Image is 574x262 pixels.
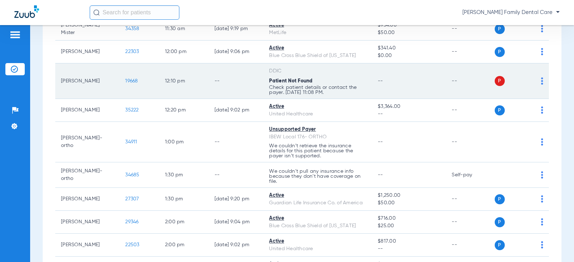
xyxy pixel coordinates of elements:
td: -- [446,188,494,211]
td: Self-pay [446,162,494,188]
span: [PERSON_NAME] Family Dental Care [462,9,560,16]
td: 1:00 PM [159,122,209,162]
div: Active [269,238,366,245]
td: [DATE] 9:06 PM [209,41,264,63]
span: -- [378,78,383,84]
span: $341.40 [378,44,440,52]
p: Check patient details or contact the payer. [DATE] 11:08 PM. [269,85,366,95]
td: [PERSON_NAME] [55,41,119,63]
span: 35222 [125,108,138,113]
div: United Healthcare [269,110,366,118]
div: Blue Cross Blue Shield of [US_STATE] [269,222,366,230]
td: [DATE] 9:20 PM [209,188,264,211]
div: IBEW Local 176- ORTHO [269,133,366,141]
td: -- [446,63,494,99]
div: MetLife [269,29,366,37]
div: Active [269,44,366,52]
td: -- [209,63,264,99]
td: -- [209,162,264,188]
div: Active [269,192,366,199]
img: group-dot-blue.svg [541,138,543,146]
div: United Healthcare [269,245,366,253]
td: [DATE] 9:02 PM [209,99,264,122]
span: $934.00 [378,22,440,29]
span: $817.00 [378,238,440,245]
img: Zuub Logo [14,5,39,18]
td: [DATE] 9:02 PM [209,234,264,257]
td: [PERSON_NAME] Mister [55,18,119,41]
div: Active [269,22,366,29]
span: 19668 [125,78,138,84]
span: P [495,76,505,86]
span: -- [378,110,440,118]
img: group-dot-blue.svg [541,241,543,248]
td: 12:20 PM [159,99,209,122]
div: Guardian Life Insurance Co. of America [269,199,366,207]
img: Search Icon [93,9,100,16]
span: 34358 [125,26,139,31]
span: -- [378,172,383,177]
span: 22503 [125,242,139,247]
span: -- [378,139,383,144]
img: group-dot-blue.svg [541,25,543,32]
span: P [495,217,505,227]
span: $1,250.00 [378,192,440,199]
span: $3,364.00 [378,103,440,110]
span: P [495,105,505,115]
td: 1:30 PM [159,188,209,211]
span: 22303 [125,49,139,54]
td: [PERSON_NAME]-ortho [55,162,119,188]
img: group-dot-blue.svg [541,48,543,55]
td: -- [446,234,494,257]
span: $716.00 [378,215,440,222]
td: [PERSON_NAME] [55,234,119,257]
td: [PERSON_NAME] [55,211,119,234]
td: 12:10 PM [159,63,209,99]
span: P [495,240,505,250]
span: $0.00 [378,52,440,59]
span: P [495,194,505,204]
img: group-dot-blue.svg [541,171,543,178]
span: 29346 [125,219,138,224]
div: Active [269,215,366,222]
p: We couldn’t retrieve the insurance details for this patient because the payer isn’t supported. [269,143,366,158]
td: 2:00 PM [159,211,209,234]
span: 27307 [125,196,139,201]
td: -- [446,122,494,162]
td: -- [446,41,494,63]
td: 2:00 PM [159,234,209,257]
img: group-dot-blue.svg [541,218,543,225]
span: 34911 [125,139,137,144]
td: -- [446,211,494,234]
td: 12:00 PM [159,41,209,63]
div: Unsupported Payer [269,126,366,133]
span: $25.00 [378,222,440,230]
td: -- [446,99,494,122]
span: 34685 [125,172,139,177]
td: [DATE] 9:19 PM [209,18,264,41]
span: Patient Not Found [269,78,312,84]
p: We couldn’t pull any insurance info because they don’t have coverage on file. [269,169,366,184]
div: DDIC [269,67,366,75]
td: [PERSON_NAME] [55,99,119,122]
td: 11:30 AM [159,18,209,41]
input: Search for patients [90,5,179,20]
img: hamburger-icon [9,30,21,39]
td: [PERSON_NAME]-ortho [55,122,119,162]
div: Blue Cross Blue Shield of [US_STATE] [269,52,366,59]
span: -- [378,245,440,253]
span: P [495,24,505,34]
td: [PERSON_NAME] [55,63,119,99]
img: group-dot-blue.svg [541,77,543,85]
td: -- [446,18,494,41]
img: group-dot-blue.svg [541,195,543,203]
td: [DATE] 9:04 PM [209,211,264,234]
td: -- [209,122,264,162]
span: P [495,47,505,57]
span: $50.00 [378,29,440,37]
td: [PERSON_NAME] [55,188,119,211]
div: Active [269,103,366,110]
span: $50.00 [378,199,440,207]
td: 1:30 PM [159,162,209,188]
img: group-dot-blue.svg [541,106,543,114]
